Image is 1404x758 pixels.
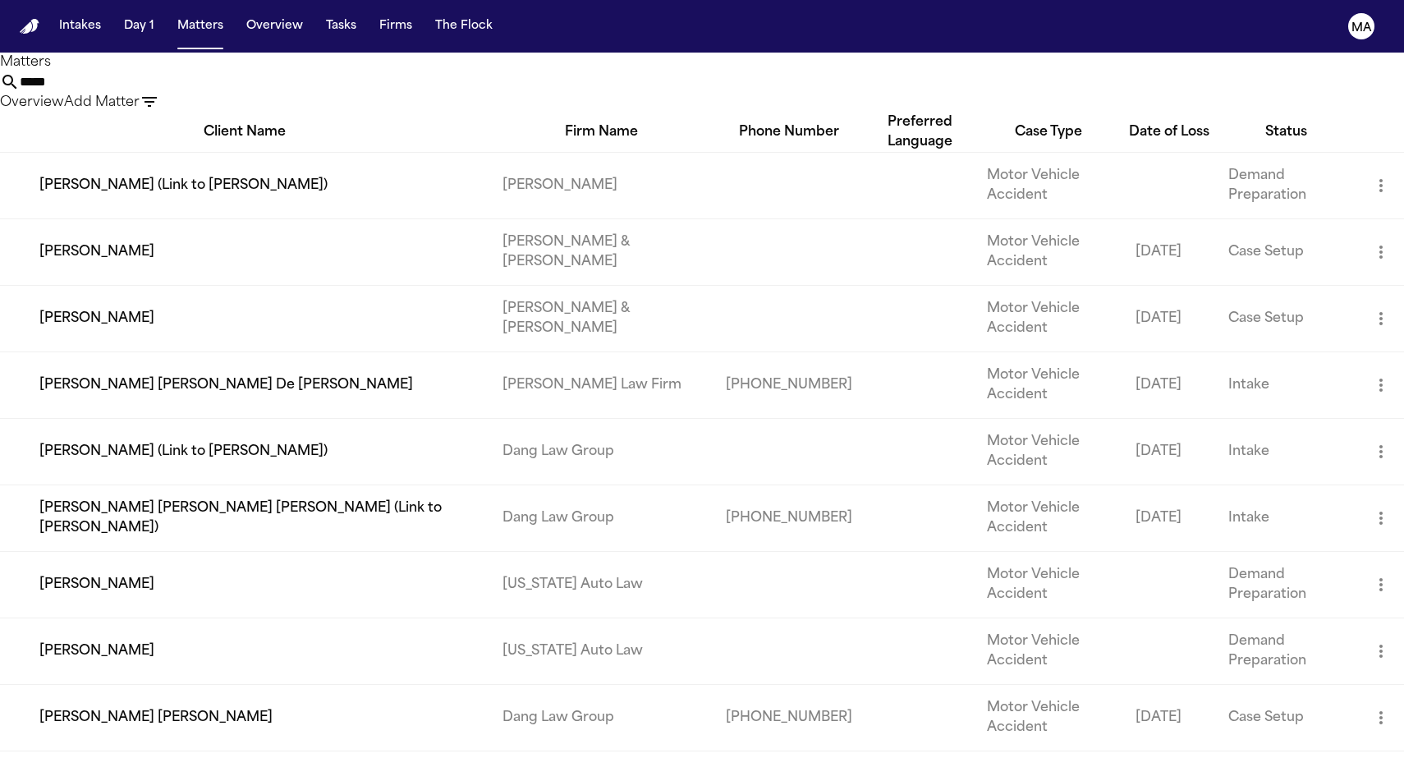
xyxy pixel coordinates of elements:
button: Matters [171,11,230,41]
div: Preferred Language [865,113,974,152]
button: Overview [240,11,310,41]
td: Motor Vehicle Accident [974,684,1122,751]
td: [PHONE_NUMBER] [713,351,865,418]
button: Firms [373,11,419,41]
td: Demand Preparation [1215,152,1358,218]
td: Intake [1215,351,1358,418]
td: Intake [1215,418,1358,485]
td: Motor Vehicle Accident [974,351,1122,418]
td: [PERSON_NAME] Law Firm [489,351,713,418]
td: [PHONE_NUMBER] [713,485,865,551]
td: Demand Preparation [1215,551,1358,618]
td: Dang Law Group [489,418,713,485]
td: [PHONE_NUMBER] [713,684,865,751]
div: Status [1215,122,1358,142]
button: Intakes [53,11,108,41]
td: Case Setup [1215,684,1358,751]
td: [DATE] [1122,418,1215,485]
td: [DATE] [1122,684,1215,751]
td: [DATE] [1122,351,1215,418]
td: [PERSON_NAME] & [PERSON_NAME] [489,285,713,351]
td: Motor Vehicle Accident [974,152,1122,218]
td: Case Setup [1215,218,1358,285]
div: Date of Loss [1122,122,1215,142]
button: Tasks [319,11,363,41]
td: Motor Vehicle Accident [974,485,1122,551]
td: [US_STATE] Auto Law [489,618,713,684]
td: Motor Vehicle Accident [974,618,1122,684]
td: Motor Vehicle Accident [974,551,1122,618]
a: Home [20,19,39,34]
td: Intake [1215,485,1358,551]
div: Phone Number [713,122,865,142]
td: [DATE] [1122,218,1215,285]
td: Case Setup [1215,285,1358,351]
td: Demand Preparation [1215,618,1358,684]
td: [DATE] [1122,285,1215,351]
td: Motor Vehicle Accident [974,418,1122,485]
button: Add Matter [64,93,140,113]
td: Motor Vehicle Accident [974,285,1122,351]
td: [PERSON_NAME] & [PERSON_NAME] [489,218,713,285]
button: Day 1 [117,11,161,41]
div: Case Type [974,122,1122,142]
button: The Flock [429,11,499,41]
td: [DATE] [1122,485,1215,551]
td: [US_STATE] Auto Law [489,551,713,618]
div: Firm Name [489,122,713,142]
td: [PERSON_NAME] [489,152,713,218]
td: Dang Law Group [489,684,713,751]
img: Finch Logo [20,19,39,34]
td: Dang Law Group [489,485,713,551]
td: Motor Vehicle Accident [974,218,1122,285]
